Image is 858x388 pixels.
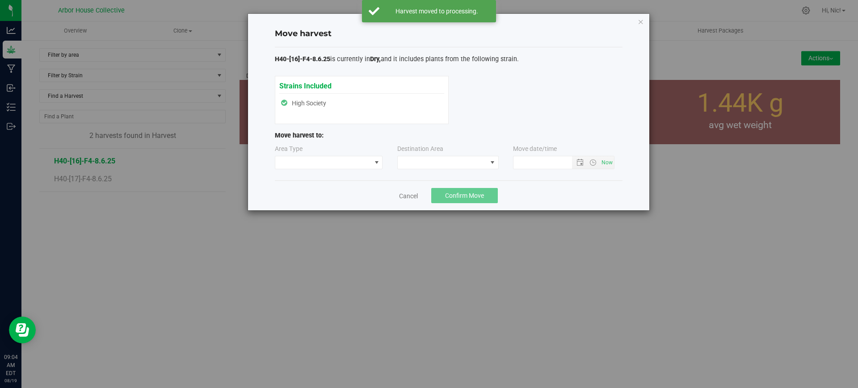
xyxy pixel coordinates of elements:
span: Open the date view [572,159,588,166]
span: Confirm Move [445,192,484,199]
p: is currently in and it includes plants from the following [275,54,622,64]
span: strain. [500,55,519,63]
a: Cancel [399,192,418,200]
label: Area Type [275,144,303,154]
div: Harvest moved to processing. [384,7,489,16]
span: Dry, [370,55,381,63]
span: Set Current date [600,156,615,169]
button: Confirm Move [431,188,498,203]
label: Move date/time [513,144,557,154]
span: Open the time view [585,159,601,166]
label: Destination Area [397,144,443,154]
span: Strains Included [279,77,332,90]
h4: Move harvest [275,28,622,40]
iframe: Resource center [9,317,36,343]
span: Move harvest to: [275,132,324,139]
span: H40-[16]-F4-8.6.25 [275,55,330,63]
